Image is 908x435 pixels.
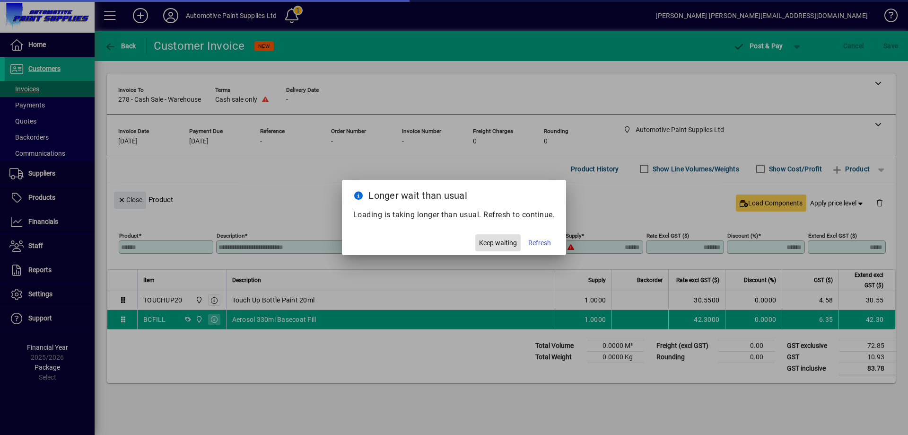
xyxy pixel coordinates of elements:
[475,234,521,251] button: Keep waiting
[524,234,555,251] button: Refresh
[368,190,467,201] span: Longer wait than usual
[528,238,551,248] span: Refresh
[479,238,517,248] span: Keep waiting
[353,209,555,221] p: Loading is taking longer than usual. Refresh to continue.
